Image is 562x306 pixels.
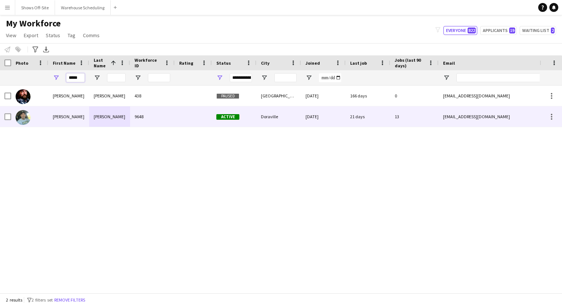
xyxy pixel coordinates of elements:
button: Open Filter Menu [53,74,59,81]
button: Open Filter Menu [94,74,100,81]
button: Shows Off-Site [15,0,55,15]
a: Status [43,30,63,40]
span: Rating [179,60,193,66]
div: 9648 [130,106,175,127]
span: Last Name [94,57,108,68]
span: Last job [350,60,367,66]
div: [GEOGRAPHIC_DATA] [256,86,301,106]
span: Workforce ID [135,57,161,68]
span: Status [216,60,231,66]
div: [DATE] [301,86,346,106]
a: View [3,30,19,40]
button: Open Filter Menu [261,74,268,81]
span: View [6,32,16,39]
div: 438 [130,86,175,106]
div: 13 [390,106,439,127]
span: Photo [16,60,28,66]
a: Export [21,30,41,40]
button: Open Filter Menu [216,74,223,81]
span: City [261,60,269,66]
button: Waiting list2 [520,26,556,35]
span: 19 [509,28,515,33]
app-action-btn: Advanced filters [31,45,40,54]
button: Remove filters [53,296,87,304]
span: Comms [83,32,100,39]
span: Export [24,32,38,39]
span: Joined [306,60,320,66]
input: First Name Filter Input [66,73,85,82]
a: Tag [65,30,78,40]
span: Status [46,32,60,39]
div: [PERSON_NAME] [48,86,89,106]
span: My Workforce [6,18,61,29]
div: [PERSON_NAME] [89,86,130,106]
button: Warehouse Scheduling [55,0,111,15]
span: Active [216,114,239,120]
input: City Filter Input [274,73,297,82]
div: [PERSON_NAME] [89,106,130,127]
span: 2 [551,28,555,33]
div: Doraville [256,106,301,127]
input: Workforce ID Filter Input [148,73,170,82]
div: [DATE] [301,106,346,127]
button: Applicants19 [480,26,517,35]
span: Paused [216,93,239,99]
span: Jobs (last 90 days) [395,57,425,68]
span: First Name [53,60,75,66]
img: Peter Brazeal [16,89,30,104]
div: 21 days [346,106,390,127]
button: Open Filter Menu [306,74,312,81]
span: Tag [68,32,75,39]
span: 2 filters set [32,297,53,303]
button: Everyone822 [443,26,477,35]
div: [PERSON_NAME] [48,106,89,127]
div: 166 days [346,86,390,106]
app-action-btn: Export XLSX [42,45,51,54]
div: 0 [390,86,439,106]
span: Email [443,60,455,66]
a: Comms [80,30,103,40]
span: 822 [468,28,476,33]
img: Peter Fontejon [16,110,30,125]
input: Joined Filter Input [319,73,341,82]
button: Open Filter Menu [135,74,141,81]
input: Last Name Filter Input [107,73,126,82]
button: Open Filter Menu [443,74,450,81]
